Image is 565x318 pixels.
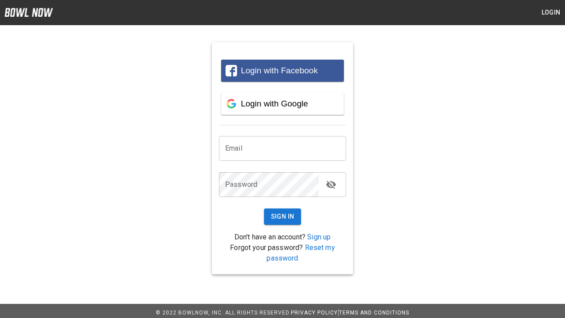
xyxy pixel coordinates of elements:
[241,66,318,75] span: Login with Facebook
[307,233,331,241] a: Sign up
[322,176,340,193] button: toggle password visibility
[219,242,346,264] p: Forgot your password?
[267,243,335,262] a: Reset my password
[291,310,338,316] a: Privacy Policy
[537,4,565,21] button: Login
[219,232,346,242] p: Don't have an account?
[264,208,301,225] button: Sign In
[241,99,308,108] span: Login with Google
[221,60,344,82] button: Login with Facebook
[4,8,53,17] img: logo
[221,93,344,115] button: Login with Google
[339,310,409,316] a: Terms and Conditions
[156,310,291,316] span: © 2022 BowlNow, Inc. All Rights Reserved.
